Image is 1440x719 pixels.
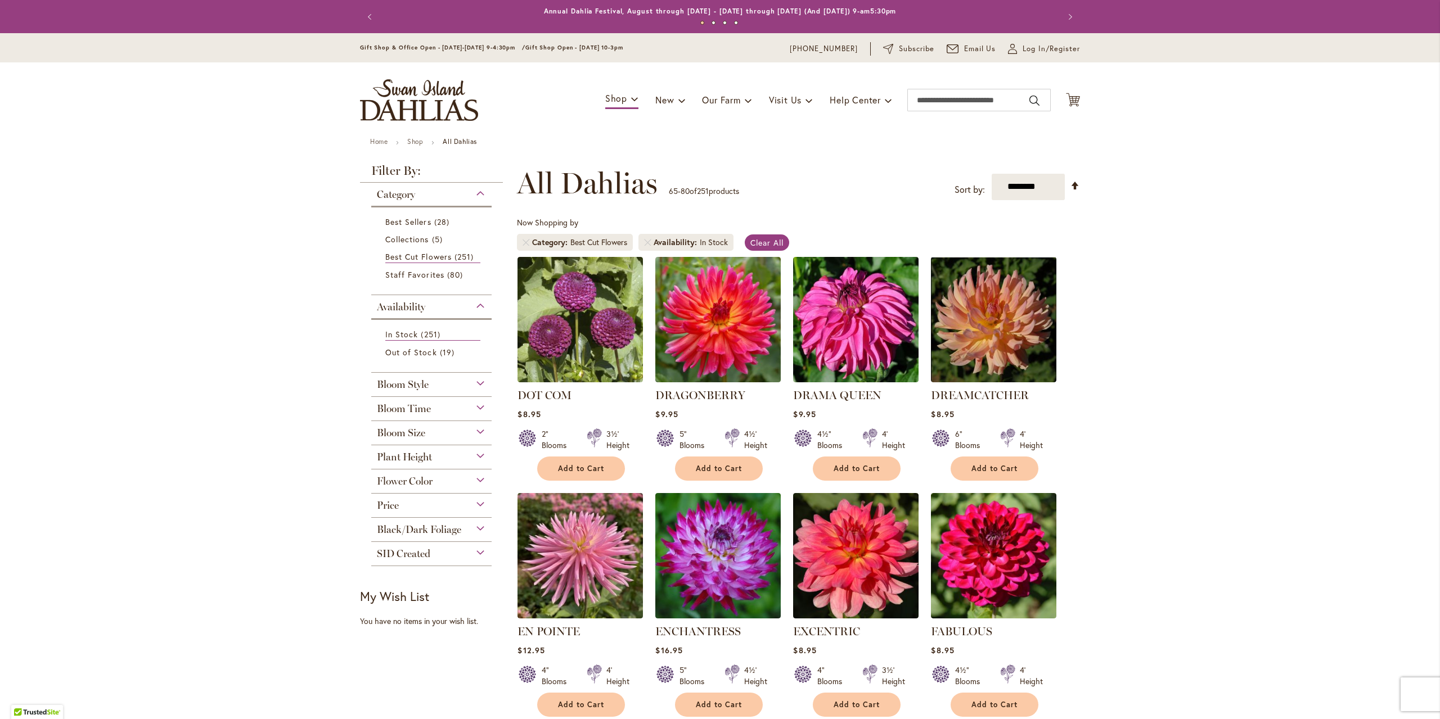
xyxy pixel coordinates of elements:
span: $8.95 [517,409,541,419]
button: 3 of 4 [723,21,727,25]
a: EN POINTE [517,610,643,621]
a: Best Sellers [385,216,480,228]
div: 5" Blooms [679,428,711,451]
span: SID Created [377,548,430,560]
a: Enchantress [655,610,781,621]
span: Availability [377,301,425,313]
div: 4' Height [882,428,905,451]
strong: Filter By: [360,165,503,183]
span: Help Center [830,94,881,106]
button: Add to Cart [537,456,625,481]
div: 4½' Height [744,428,767,451]
a: DRAGONBERRY [655,374,781,385]
a: store logo [360,79,478,121]
a: Shop [407,137,423,146]
span: Add to Cart [696,700,742,709]
a: Subscribe [883,43,934,55]
span: 19 [440,346,457,358]
span: Gift Shop Open - [DATE] 10-3pm [525,44,623,51]
span: $9.95 [793,409,816,419]
span: Add to Cart [971,464,1018,473]
span: 80 [447,269,466,281]
span: $8.95 [793,645,816,655]
span: $9.95 [655,409,678,419]
div: 4' Height [1020,664,1043,687]
span: Visit Us [769,94,802,106]
div: In Stock [700,237,728,248]
span: 251 [697,186,709,196]
div: 4' Height [606,664,629,687]
button: Add to Cart [675,693,763,717]
div: 4½' Height [744,664,767,687]
img: DRAGONBERRY [655,257,781,382]
img: Enchantress [655,493,781,618]
a: Email Us [947,43,996,55]
iframe: Launch Accessibility Center [8,679,40,711]
span: Email Us [964,43,996,55]
strong: My Wish List [360,588,429,604]
a: Staff Favorites [385,269,480,281]
button: Add to Cart [951,456,1038,481]
img: EXCENTRIC [793,493,919,618]
div: 4½" Blooms [955,664,987,687]
span: $8.95 [931,645,954,655]
span: Bloom Time [377,403,431,415]
span: In Stock [385,329,418,340]
strong: All Dahlias [443,137,477,146]
a: FABULOUS [931,625,992,638]
span: Gift Shop & Office Open - [DATE]-[DATE] 9-4:30pm / [360,44,525,51]
div: 5" Blooms [679,664,711,687]
span: Now Shopping by [517,217,578,228]
a: Log In/Register [1008,43,1080,55]
button: 1 of 4 [700,21,704,25]
a: DRAGONBERRY [655,388,745,402]
div: 3½' Height [606,428,629,451]
span: 80 [681,186,690,196]
span: $16.95 [655,645,682,655]
button: Previous [360,6,382,28]
span: $8.95 [931,409,954,419]
a: Annual Dahlia Festival, August through [DATE] - [DATE] through [DATE] (And [DATE]) 9-am5:30pm [544,7,897,15]
span: Out of Stock [385,347,437,358]
span: Price [377,499,399,512]
span: Add to Cart [834,700,880,709]
img: DRAMA QUEEN [793,257,919,382]
div: 2" Blooms [542,428,573,451]
span: New [655,94,674,106]
img: FABULOUS [931,493,1056,618]
div: 4½" Blooms [817,428,849,451]
span: Best Sellers [385,216,431,227]
div: 6" Blooms [955,428,987,451]
span: 65 [669,186,678,196]
a: EXCENTRIC [793,625,860,638]
button: Add to Cart [951,693,1038,717]
span: Add to Cart [834,464,880,473]
span: Subscribe [899,43,934,55]
span: Add to Cart [558,700,604,709]
div: Best Cut Flowers [570,237,627,248]
span: Add to Cart [971,700,1018,709]
a: [PHONE_NUMBER] [790,43,858,55]
span: Add to Cart [696,464,742,473]
span: 251 [454,251,476,263]
a: DRAMA QUEEN [793,388,881,402]
a: FABULOUS [931,610,1056,621]
a: Collections [385,233,480,245]
span: Bloom Size [377,427,425,439]
span: 28 [434,216,452,228]
a: EXCENTRIC [793,610,919,621]
label: Sort by: [955,179,985,200]
span: Plant Height [377,451,432,463]
a: DOT COM [517,374,643,385]
img: DOT COM [517,257,643,382]
a: Dreamcatcher [931,374,1056,385]
span: 5 [432,233,445,245]
span: Flower Color [377,475,433,487]
div: 3½' Height [882,664,905,687]
span: Bloom Style [377,378,429,391]
a: In Stock 251 [385,328,480,341]
button: Add to Cart [813,456,901,481]
span: $12.95 [517,645,544,655]
a: DRAMA QUEEN [793,374,919,385]
a: DOT COM [517,388,571,402]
